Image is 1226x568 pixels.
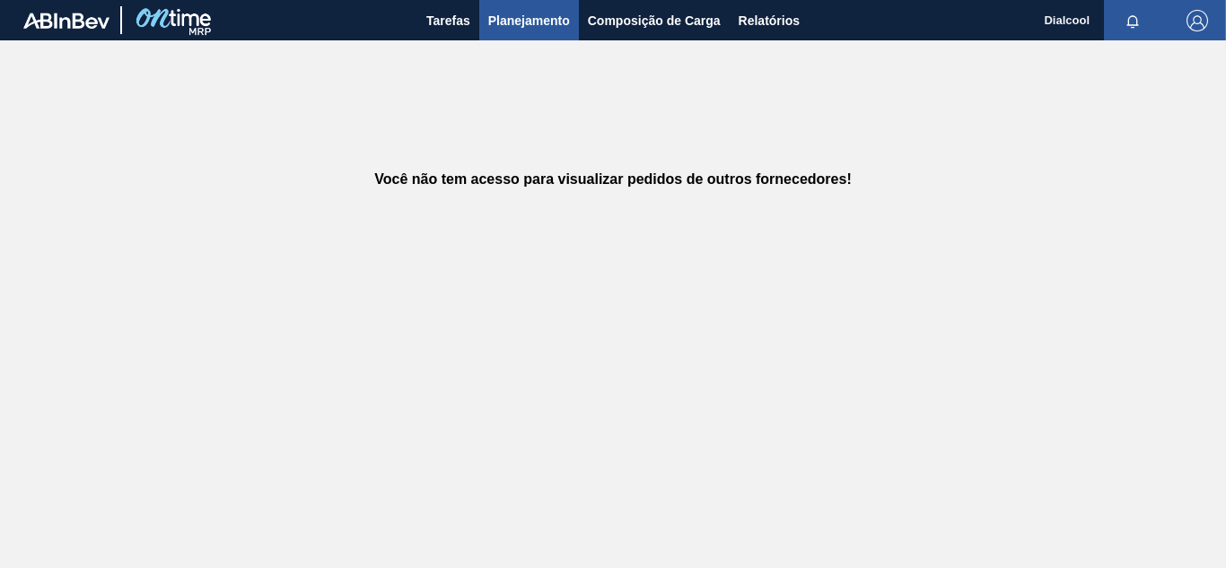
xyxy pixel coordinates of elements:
[1104,8,1161,33] button: Notificações
[1187,10,1208,31] img: Sair
[488,13,570,28] font: Planejamento
[374,171,851,187] font: Você não tem acesso para visualizar pedidos de outros fornecedores!
[739,13,800,28] font: Relatórios
[23,13,109,29] img: TNhmsLtSVTkK8tSr43FrP2fwEKptu5GPRR3wAAAABJRU5ErkJggg==
[426,13,470,28] font: Tarefas
[588,13,721,28] font: Composição de Carga
[1044,13,1090,27] font: Dialcool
